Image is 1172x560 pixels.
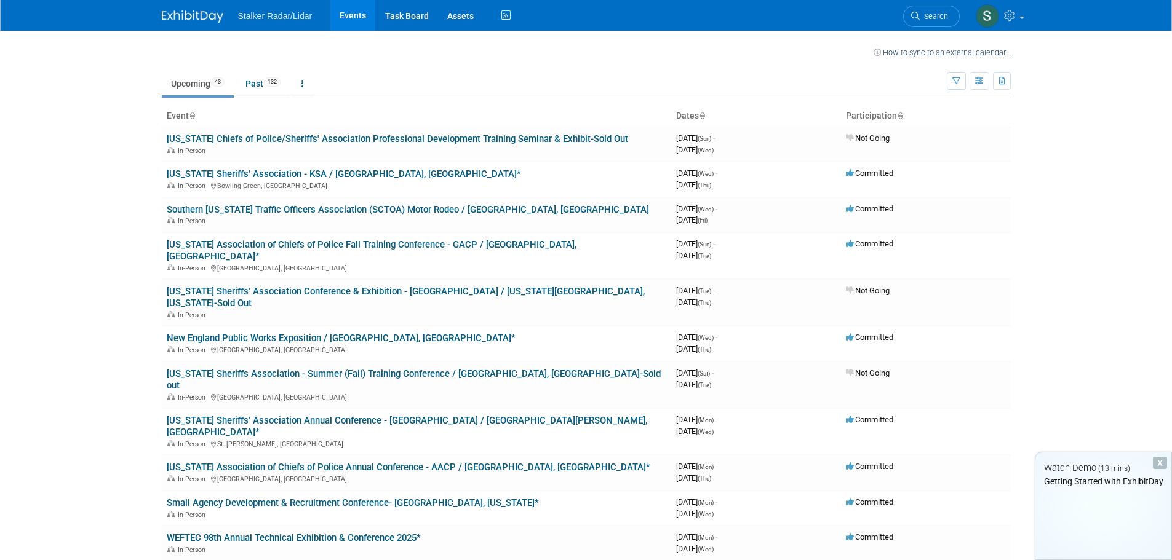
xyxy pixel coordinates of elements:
[713,286,715,295] span: -
[189,111,195,120] a: Sort by Event Name
[716,204,717,213] span: -
[211,77,225,87] span: 43
[676,473,711,483] span: [DATE]
[178,147,209,155] span: In-Person
[698,299,711,306] span: (Thu)
[167,286,645,309] a: [US_STATE] Sheriffs' Association Conference & Exhibition - [GEOGRAPHIC_DATA] / [US_STATE][GEOGRAP...
[178,475,209,483] span: In-Person
[698,170,714,177] span: (Wed)
[167,239,576,262] a: [US_STATE] Association of Chiefs of Police Fall Training Conference - GACP / [GEOGRAPHIC_DATA], [...
[846,168,893,178] span: Committed
[676,333,717,342] span: [DATE]
[846,415,893,424] span: Committed
[167,438,666,448] div: St. [PERSON_NAME], [GEOGRAPHIC_DATA]
[676,415,717,424] span: [DATE]
[676,497,717,507] span: [DATE]
[716,168,717,178] span: -
[167,475,175,481] img: In-Person Event
[676,168,717,178] span: [DATE]
[167,415,647,438] a: [US_STATE] Sheriffs' Association Annual Conference - [GEOGRAPHIC_DATA] / [GEOGRAPHIC_DATA][PERSON...
[716,532,717,542] span: -
[167,264,175,270] img: In-Person Event
[846,333,893,342] span: Committed
[676,239,715,248] span: [DATE]
[167,147,175,153] img: In-Person Event
[178,346,209,354] span: In-Person
[903,6,960,27] a: Search
[698,499,714,506] span: (Mon)
[698,534,714,541] span: (Mon)
[264,77,281,87] span: 132
[167,311,175,317] img: In-Person Event
[698,217,708,224] span: (Fri)
[178,264,209,272] span: In-Person
[167,182,175,188] img: In-Person Event
[178,311,209,319] span: In-Person
[167,440,175,446] img: In-Person Event
[698,147,714,154] span: (Wed)
[976,4,999,28] img: Stuart Kissner
[167,333,516,344] a: New England Public Works Exposition / [GEOGRAPHIC_DATA], [GEOGRAPHIC_DATA]*
[716,415,717,424] span: -
[1035,475,1171,487] div: Getting Started with ExhibitDay
[167,344,666,354] div: [GEOGRAPHIC_DATA], [GEOGRAPHIC_DATA]
[846,204,893,213] span: Committed
[178,393,209,401] span: In-Person
[162,10,223,23] img: ExhibitDay
[162,72,234,95] a: Upcoming43
[698,241,711,248] span: (Sun)
[167,168,521,179] a: [US_STATE] Sheriffs' Association - KSA / [GEOGRAPHIC_DATA], [GEOGRAPHIC_DATA]*
[167,393,175,400] img: In-Person Event
[178,546,209,554] span: In-Person
[874,48,1011,57] a: How to sync to an external calendar...
[676,180,711,189] span: [DATE]
[178,440,209,448] span: In-Person
[676,215,708,224] span: [DATE]
[1153,457,1167,469] div: Dismiss
[167,497,539,508] a: Small Agency Development & Recruitment Conference- [GEOGRAPHIC_DATA], [US_STATE]*
[167,532,421,543] a: WEFTEC 98th Annual Technical Exhibition & Conference 2025*
[841,106,1011,127] th: Participation
[162,106,671,127] th: Event
[698,253,711,259] span: (Tue)
[698,428,714,435] span: (Wed)
[698,346,711,353] span: (Thu)
[238,11,313,21] span: Stalker Radar/Lidar
[846,532,893,542] span: Committed
[676,532,717,542] span: [DATE]
[167,133,628,144] a: [US_STATE] Chiefs of Police/Sheriffs' Association Professional Development Training Seminar & Exh...
[1098,464,1130,473] span: (13 mins)
[178,182,209,190] span: In-Person
[676,427,714,436] span: [DATE]
[699,111,705,120] a: Sort by Start Date
[698,382,711,388] span: (Tue)
[846,133,890,143] span: Not Going
[676,298,711,307] span: [DATE]
[167,546,175,552] img: In-Person Event
[897,111,903,120] a: Sort by Participation Type
[698,370,710,377] span: (Sat)
[167,368,661,391] a: [US_STATE] Sheriffs Association - Summer (Fall) Training Conference / [GEOGRAPHIC_DATA], [GEOGRAP...
[698,511,714,518] span: (Wed)
[846,286,890,295] span: Not Going
[846,497,893,507] span: Committed
[716,333,717,342] span: -
[178,511,209,519] span: In-Person
[846,368,890,377] span: Not Going
[178,217,209,225] span: In-Person
[167,346,175,352] img: In-Person Event
[236,72,290,95] a: Past132
[167,262,666,272] div: [GEOGRAPHIC_DATA], [GEOGRAPHIC_DATA]
[676,344,711,353] span: [DATE]
[167,180,666,190] div: Bowling Green, [GEOGRAPHIC_DATA]
[167,204,649,215] a: Southern [US_STATE] Traffic Officers Association (SCTOA) Motor Rodeo / [GEOGRAPHIC_DATA], [GEOGRA...
[698,135,711,142] span: (Sun)
[698,417,714,424] span: (Mon)
[698,475,711,482] span: (Thu)
[676,251,711,260] span: [DATE]
[167,392,666,401] div: [GEOGRAPHIC_DATA], [GEOGRAPHIC_DATA]
[846,462,893,471] span: Committed
[716,462,717,471] span: -
[167,511,175,517] img: In-Person Event
[698,546,714,553] span: (Wed)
